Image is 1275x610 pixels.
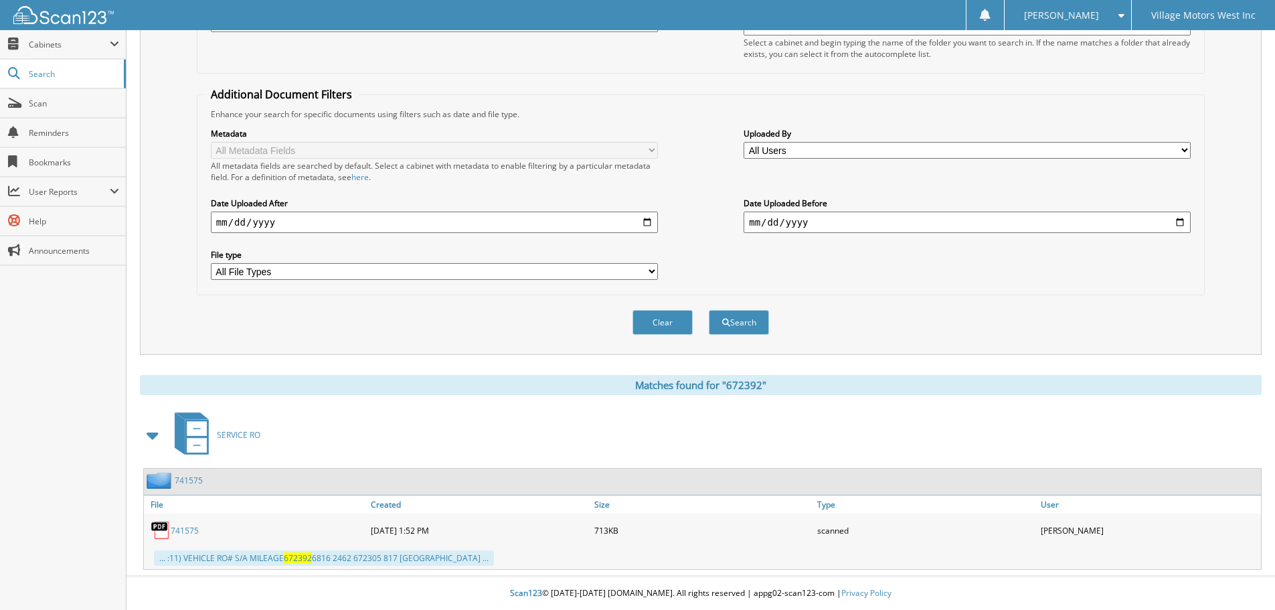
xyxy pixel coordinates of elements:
[29,127,119,139] span: Reminders
[814,495,1037,514] a: Type
[591,495,815,514] a: Size
[709,310,769,335] button: Search
[171,525,199,536] a: 741575
[204,108,1197,120] div: Enhance your search for specific documents using filters such as date and file type.
[744,212,1191,233] input: end
[29,39,110,50] span: Cabinets
[744,37,1191,60] div: Select a cabinet and begin typing the name of the folder you want to search in. If the name match...
[29,245,119,256] span: Announcements
[632,310,693,335] button: Clear
[1024,11,1099,19] span: [PERSON_NAME]
[144,495,367,514] a: File
[175,475,203,486] a: 741575
[211,249,658,260] label: File type
[211,198,658,209] label: Date Uploaded After
[29,98,119,109] span: Scan
[1151,11,1256,19] span: Village Motors West Inc
[1037,517,1261,544] div: [PERSON_NAME]
[29,186,110,198] span: User Reports
[211,212,658,233] input: start
[167,408,260,461] a: SERVICE RO
[211,160,658,183] div: All metadata fields are searched by default. Select a cabinet with metadata to enable filtering b...
[140,375,1262,395] div: Matches found for "672392"
[814,517,1037,544] div: scanned
[211,128,658,139] label: Metadata
[29,68,117,80] span: Search
[351,171,369,183] a: here
[151,520,171,540] img: PDF.png
[126,577,1275,610] div: © [DATE]-[DATE] [DOMAIN_NAME]. All rights reserved | appg02-scan123-com |
[217,429,260,441] span: SERVICE RO
[367,517,591,544] div: [DATE] 1:52 PM
[744,128,1191,139] label: Uploaded By
[204,87,359,102] legend: Additional Document Filters
[744,198,1191,209] label: Date Uploaded Before
[1037,495,1261,514] a: User
[591,517,815,544] div: 713KB
[1208,546,1275,610] iframe: Chat Widget
[29,157,119,168] span: Bookmarks
[367,495,591,514] a: Created
[154,550,494,566] div: ... :11) VEHICLE RO# S/A MILEAGE 6816 2462 672305 817 [GEOGRAPHIC_DATA] ...
[510,587,542,599] span: Scan123
[13,6,114,24] img: scan123-logo-white.svg
[284,552,312,564] span: 672392
[29,216,119,227] span: Help
[147,472,175,489] img: folder2.png
[841,587,891,599] a: Privacy Policy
